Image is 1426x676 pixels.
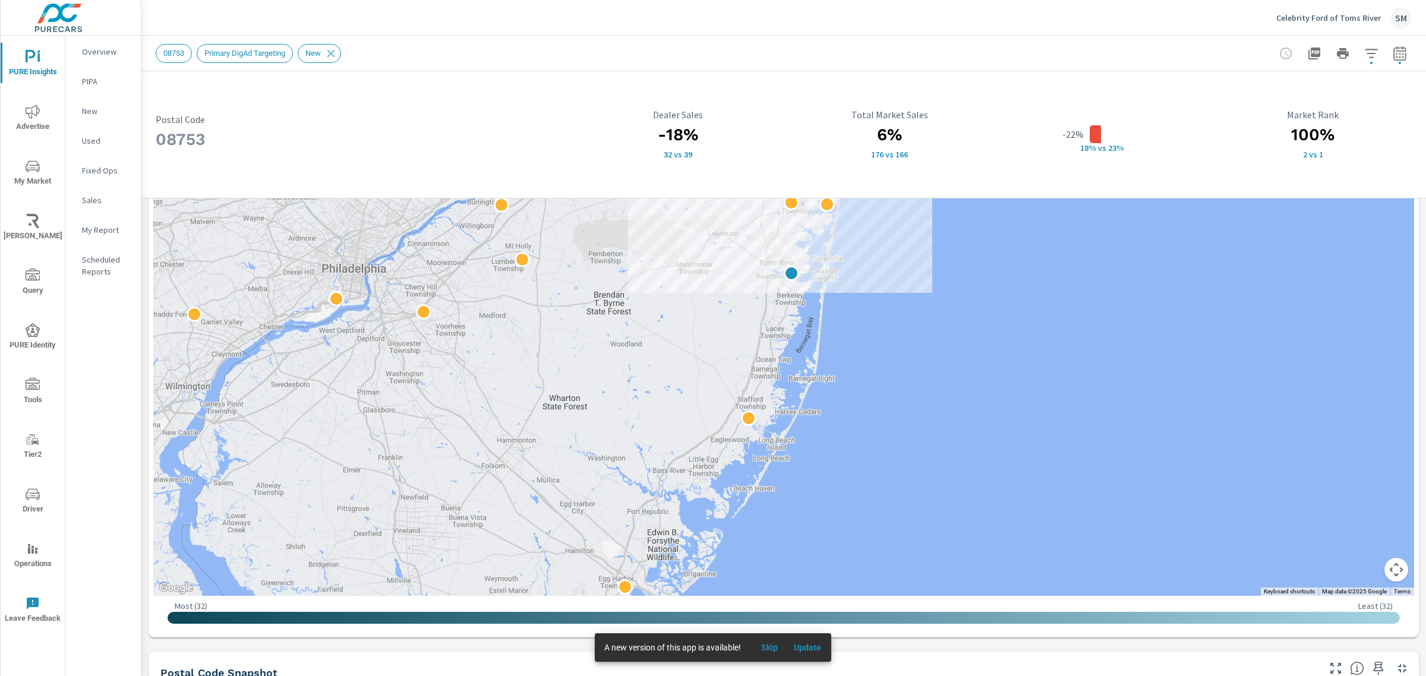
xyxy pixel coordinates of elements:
[4,487,61,516] span: Driver
[1322,588,1387,595] span: Map data ©2025 Google
[65,251,141,280] div: Scheduled Reports
[82,135,131,147] p: Used
[156,49,191,58] span: 08753
[579,125,777,145] h3: -18%
[4,542,61,571] span: Operations
[65,43,141,61] div: Overview
[1062,127,1084,141] p: -22%
[4,378,61,407] span: Tools
[65,221,141,239] div: My Report
[1214,109,1412,120] p: Market Rank
[82,194,131,206] p: Sales
[755,642,784,653] span: Skip
[156,580,195,596] img: Google
[1276,12,1381,23] p: Celebrity Ford of Toms River
[604,643,741,652] span: A new version of this app is available!
[1,36,65,637] div: nav menu
[579,150,777,159] p: 32 vs 39
[156,114,565,125] p: Postal Code
[750,638,788,657] button: Skip
[1350,661,1364,675] span: Postal Code Snapshot
[1388,42,1412,65] button: Select Date Range
[4,50,61,79] span: PURE Insights
[82,75,131,87] p: PIPA
[65,72,141,90] div: PIPA
[1102,143,1131,153] p: s 23%
[65,132,141,150] div: Used
[1358,601,1393,611] p: Least ( 32 )
[1359,42,1383,65] button: Apply Filters
[1394,588,1411,595] a: Terms (opens in new tab)
[65,191,141,209] div: Sales
[82,165,131,176] p: Fixed Ops
[65,102,141,120] div: New
[82,46,131,58] p: Overview
[4,159,61,188] span: My Market
[82,254,131,277] p: Scheduled Reports
[1214,125,1412,145] h3: 100%
[579,109,777,120] p: Dealer Sales
[791,125,988,145] h3: 6%
[82,105,131,117] p: New
[197,49,292,58] span: Primary DigAd Targeting
[1071,143,1102,153] p: 18% v
[1390,7,1412,29] div: SM
[4,596,61,626] span: Leave Feedback
[298,44,341,63] div: New
[4,323,61,352] span: PURE Identity
[65,162,141,179] div: Fixed Ops
[82,224,131,236] p: My Report
[791,150,988,159] p: 176 vs 166
[1384,558,1408,582] button: Map camera controls
[788,638,826,657] button: Update
[298,49,328,58] span: New
[4,105,61,134] span: Advertise
[793,642,822,653] span: Update
[1214,150,1412,159] p: 2 vs 1
[1302,42,1326,65] button: "Export Report to PDF"
[4,214,61,243] span: [PERSON_NAME]
[1264,587,1315,596] button: Keyboard shortcuts
[1331,42,1355,65] button: Print Report
[791,109,988,120] p: Total Market Sales
[175,601,207,611] p: Most ( 32 )
[4,432,61,462] span: Tier2
[4,268,61,298] span: Query
[156,129,565,150] h3: 08753
[156,580,195,596] a: Open this area in Google Maps (opens a new window)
